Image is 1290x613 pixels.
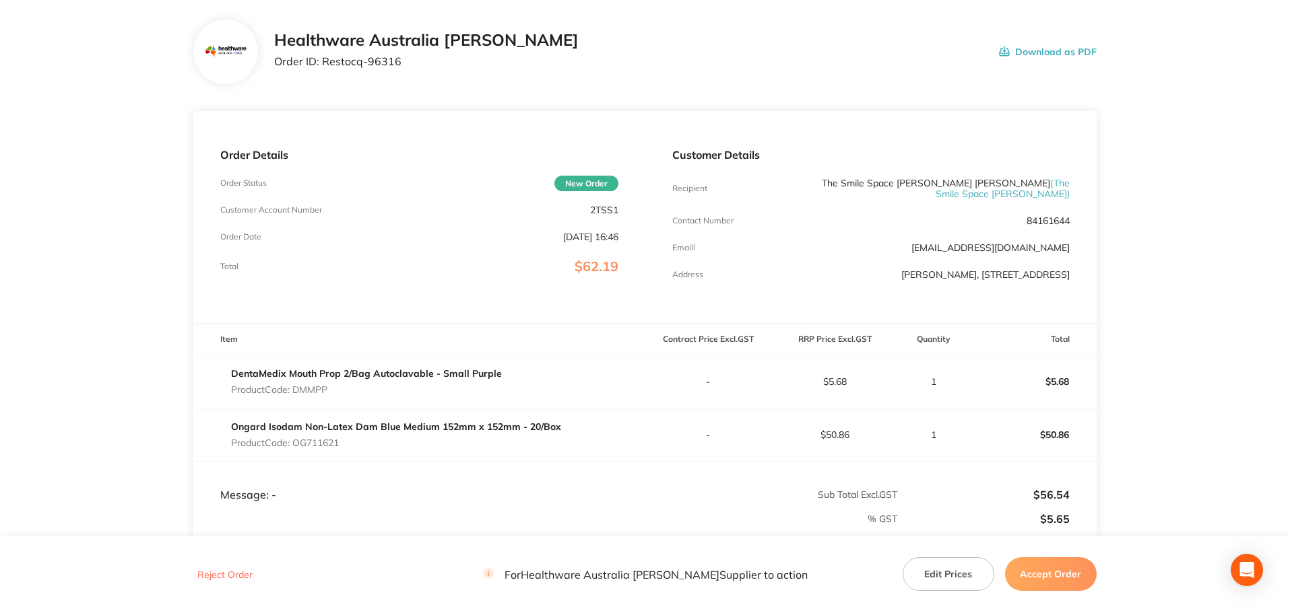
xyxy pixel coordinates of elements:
p: Total [220,262,238,271]
p: $50.86 [772,429,897,440]
p: Customer Details [672,149,1070,161]
button: Edit Prices [903,557,994,591]
p: Recipient [672,184,707,193]
p: Customer Account Number [220,205,322,215]
p: % GST [194,513,897,524]
a: [EMAIL_ADDRESS][DOMAIN_NAME] [911,242,1070,254]
p: $5.68 [971,365,1096,398]
p: Product Code: OG711621 [231,437,561,448]
p: Sub Total Excl. GST [646,489,897,500]
p: [PERSON_NAME], [STREET_ADDRESS] [901,269,1070,280]
th: Item [193,324,645,355]
p: 1 [899,376,969,387]
th: Contract Price Excl. GST [645,324,772,355]
p: $50.86 [971,419,1096,451]
th: Total [970,324,1097,355]
p: Order ID: Restocq- 96316 [274,55,579,67]
td: Message: - [193,462,645,502]
p: The Smile Space [PERSON_NAME] [PERSON_NAME] [804,178,1070,199]
h2: Healthware Australia [PERSON_NAME] [274,31,579,50]
p: 84161644 [1027,215,1070,226]
div: Open Intercom Messenger [1231,554,1263,586]
p: 1 [899,429,969,440]
img: Mjc2MnhocQ [204,30,248,74]
p: 2TSS1 [590,205,618,215]
button: Download as PDF [999,31,1097,73]
a: Ongard Isodam Non-Latex Dam Blue Medium 152mm x 152mm - 20/Box [231,421,561,433]
p: Address [672,270,703,279]
p: Emaill [672,243,695,252]
p: $5.68 [772,376,897,387]
p: [DATE] 16:46 [563,231,618,242]
p: Order Status [220,178,267,188]
a: DentaMedix Mouth Prop 2/Bag Autoclavable - Small Purple [231,367,502,380]
span: New Order [554,176,618,191]
p: Product Code: DMMPP [231,384,502,395]
button: Accept Order [1005,557,1097,591]
p: - [646,429,771,440]
p: $56.54 [899,489,1070,501]
p: Order Details [220,149,618,161]
th: Quantity [898,324,970,355]
span: ( The Smile Space [PERSON_NAME] ) [936,177,1070,200]
p: Contact Number [672,216,734,225]
p: Order Date [220,232,261,242]
th: RRP Price Excl. GST [771,324,898,355]
span: $62.19 [575,258,618,275]
button: Reject Order [193,569,257,581]
p: - [646,376,771,387]
p: $5.65 [899,513,1070,525]
p: For Healthware Australia [PERSON_NAME] Supplier to action [483,568,808,581]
